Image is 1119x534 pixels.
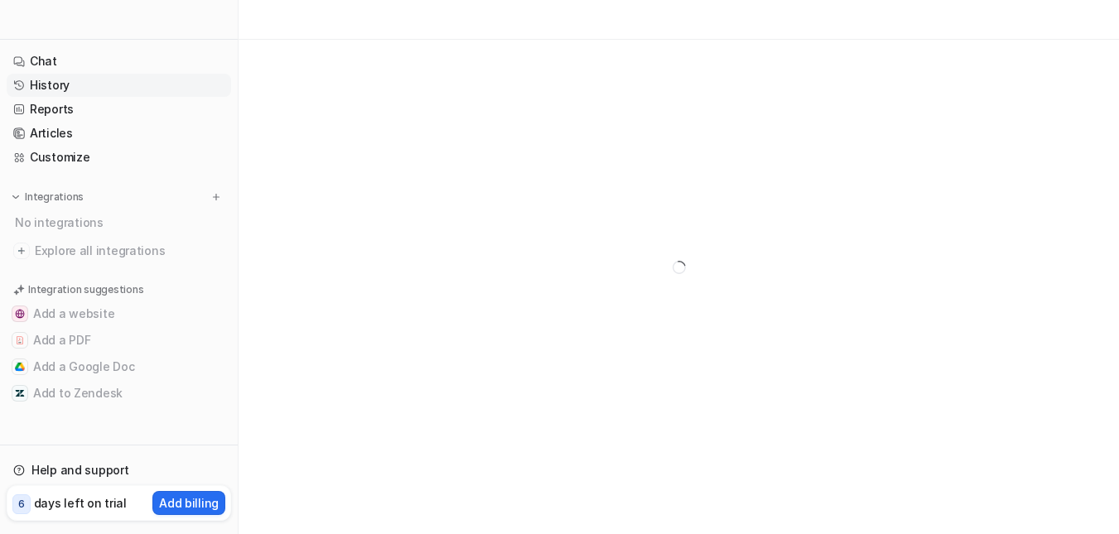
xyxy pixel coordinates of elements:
img: Add a Google Doc [15,362,25,372]
button: Add a PDFAdd a PDF [7,327,231,354]
a: History [7,74,231,97]
img: menu_add.svg [210,191,222,203]
img: expand menu [10,191,22,203]
a: Explore all integrations [7,239,231,262]
button: Add a Google DocAdd a Google Doc [7,354,231,380]
img: explore all integrations [13,243,30,259]
a: Help and support [7,459,231,482]
p: Integrations [25,190,84,204]
div: No integrations [10,209,231,236]
p: days left on trial [34,494,127,512]
button: Add billing [152,491,225,515]
button: Add a websiteAdd a website [7,301,231,327]
a: Chat [7,50,231,73]
p: Integration suggestions [28,282,143,297]
span: Explore all integrations [35,238,224,264]
a: Reports [7,98,231,121]
p: 6 [18,497,25,512]
button: Add to ZendeskAdd to Zendesk [7,380,231,407]
img: Add to Zendesk [15,388,25,398]
img: Add a website [15,309,25,319]
p: Add billing [159,494,219,512]
a: Customize [7,146,231,169]
button: Integrations [7,189,89,205]
a: Articles [7,122,231,145]
img: Add a PDF [15,335,25,345]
